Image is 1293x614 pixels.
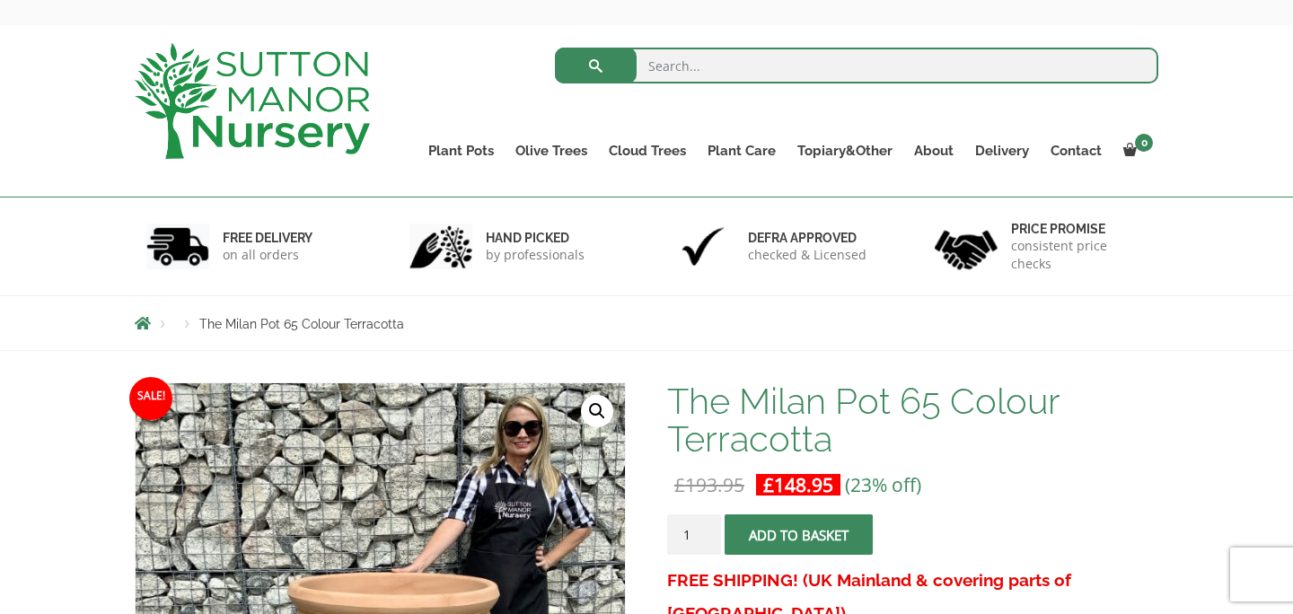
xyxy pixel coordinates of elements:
nav: Breadcrumbs [135,316,1158,330]
input: Search... [555,48,1159,83]
p: by professionals [486,246,585,264]
img: 3.jpg [672,224,734,269]
a: Plant Care [697,138,787,163]
bdi: 193.95 [674,472,744,497]
h6: Price promise [1011,221,1148,237]
span: £ [763,472,774,497]
a: Topiary&Other [787,138,903,163]
img: 2.jpg [409,224,472,269]
h6: FREE DELIVERY [223,230,312,246]
a: Delivery [964,138,1040,163]
h6: hand picked [486,230,585,246]
a: Olive Trees [505,138,598,163]
span: £ [674,472,685,497]
button: Add to basket [725,514,873,555]
a: Cloud Trees [598,138,697,163]
a: Plant Pots [418,138,505,163]
a: View full-screen image gallery [581,395,613,427]
a: About [903,138,964,163]
span: 0 [1135,134,1153,152]
span: Sale! [129,377,172,420]
h1: The Milan Pot 65 Colour Terracotta [667,382,1158,458]
p: checked & Licensed [748,246,866,264]
p: on all orders [223,246,312,264]
span: The Milan Pot 65 Colour Terracotta [199,317,404,331]
p: consistent price checks [1011,237,1148,273]
a: 0 [1113,138,1158,163]
img: logo [135,43,370,159]
span: (23% off) [845,472,921,497]
img: 4.jpg [935,219,998,274]
h6: Defra approved [748,230,866,246]
bdi: 148.95 [763,472,833,497]
img: 1.jpg [146,224,209,269]
a: Contact [1040,138,1113,163]
input: Product quantity [667,514,721,555]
